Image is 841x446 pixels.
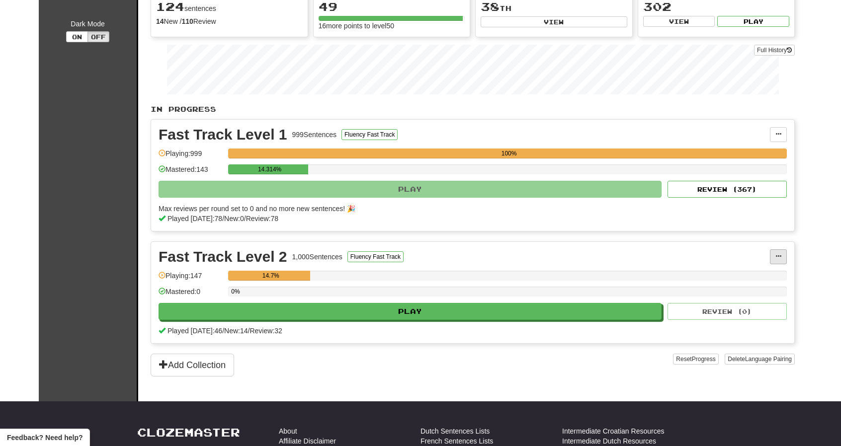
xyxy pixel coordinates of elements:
div: Dark Mode [46,19,129,29]
span: Open feedback widget [7,433,83,443]
a: Intermediate Croatian Resources [562,426,664,436]
button: ResetProgress [673,354,718,365]
button: Play [159,181,662,198]
div: 16 more points to level 50 [319,21,465,31]
span: Review: 78 [246,215,278,223]
a: French Sentences Lists [420,436,493,446]
div: 999 Sentences [292,130,337,140]
a: Intermediate Dutch Resources [562,436,656,446]
span: Review: 32 [250,327,282,335]
strong: 110 [181,17,193,25]
a: Full History [754,45,795,56]
div: 14.7% [231,271,310,281]
strong: 14 [156,17,164,25]
div: 100% [231,149,787,158]
div: Mastered: 143 [159,164,223,181]
a: Dutch Sentences Lists [420,426,490,436]
button: View [643,16,715,27]
span: Language Pairing [745,356,792,363]
button: Play [717,16,789,27]
button: DeleteLanguage Pairing [725,354,795,365]
div: Max reviews per round set to 0 and no more new sentences! 🎉 [159,204,781,214]
span: / [248,327,250,335]
span: / [222,327,224,335]
button: Off [87,31,109,42]
div: Mastered: 0 [159,287,223,303]
button: Play [159,303,662,320]
div: Fast Track Level 1 [159,127,287,142]
div: Playing: 999 [159,149,223,165]
div: Playing: 147 [159,271,223,287]
div: New / Review [156,16,303,26]
span: New: 14 [224,327,248,335]
a: Clozemaster [137,426,240,439]
a: About [279,426,297,436]
button: Review (0) [668,303,787,320]
button: Fluency Fast Track [347,251,404,262]
button: Add Collection [151,354,234,376]
button: View [481,16,627,27]
div: 49 [319,0,465,13]
span: / [244,215,246,223]
div: 14.314% [231,164,308,174]
a: Affiliate Disclaimer [279,436,336,446]
span: New: 0 [224,215,244,223]
button: Review (367) [668,181,787,198]
div: Fast Track Level 2 [159,249,287,264]
button: On [66,31,88,42]
span: Played [DATE]: 46 [168,327,222,335]
span: Played [DATE]: 78 [168,215,222,223]
button: Fluency Fast Track [341,129,398,140]
div: 1,000 Sentences [292,252,342,262]
span: / [222,215,224,223]
span: Progress [692,356,716,363]
div: sentences [156,0,303,13]
div: 302 [643,0,790,13]
div: th [481,0,627,13]
p: In Progress [151,104,795,114]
